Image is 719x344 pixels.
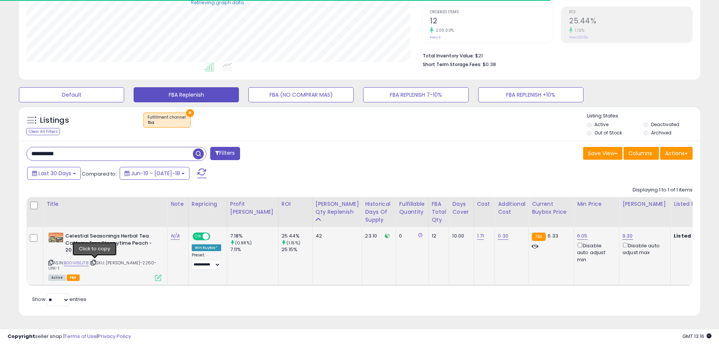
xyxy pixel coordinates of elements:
[186,109,194,117] button: ×
[577,232,588,240] a: 6.05
[452,233,468,239] div: 10.00
[192,200,224,208] div: Repricing
[365,200,393,224] div: Historical Days Of Supply
[230,233,278,239] div: 7.18%
[19,87,124,102] button: Default
[67,275,80,281] span: FBA
[432,200,446,224] div: FBA Total Qty
[98,333,131,340] a: Privacy Policy
[430,35,440,40] small: Prev: 4
[230,246,278,253] div: 7.11%
[430,17,553,27] h2: 12
[430,10,553,14] span: Ordered Items
[316,233,356,239] div: 42
[594,121,608,128] label: Active
[64,260,89,266] a: B00IV6EJT8
[433,28,454,33] small: 200.00%
[498,200,525,216] div: Additional Cost
[594,130,622,136] label: Out of Stock
[477,232,484,240] a: 1.71
[569,17,692,27] h2: 25.44%
[282,200,309,208] div: ROI
[423,61,482,68] b: Short Term Storage Fees:
[498,232,508,240] a: 0.30
[286,240,300,246] small: (1.15%)
[8,333,35,340] strong: Copyright
[38,170,71,177] span: Last 30 Days
[65,333,97,340] a: Terms of Use
[587,113,700,120] p: Listing States:
[48,233,162,280] div: ASIN:
[171,200,185,208] div: Note
[171,232,180,240] a: N/A
[46,200,164,208] div: Title
[651,121,679,128] label: Deactivated
[532,200,571,216] div: Current Buybox Price
[210,147,240,160] button: Filters
[48,260,156,271] span: | SKU: [PERSON_NAME]-2260-UNI-1
[624,147,659,160] button: Columns
[674,232,708,239] b: Listed Price:
[399,200,425,216] div: Fulfillable Quantity
[532,233,546,241] small: FBA
[423,52,474,59] b: Total Inventory Value:
[316,200,359,216] div: [PERSON_NAME] Qty Replenish
[131,170,180,177] span: Jun-19 - [DATE]-18
[423,51,687,60] li: $21
[432,233,443,239] div: 12
[134,87,239,102] button: FBA Replenish
[569,35,588,40] small: Prev: 25.15%
[148,120,186,125] div: fba
[577,200,616,208] div: Min Price
[569,10,692,14] span: ROI
[633,187,693,194] div: Displaying 1 to 1 of 1 items
[651,130,671,136] label: Archived
[282,246,312,253] div: 25.15%
[193,233,203,240] span: ON
[577,241,613,263] div: Disable auto adjust min
[40,115,69,126] h5: Listings
[477,200,492,208] div: Cost
[622,241,665,256] div: Disable auto adjust max
[235,240,252,246] small: (0.98%)
[682,333,711,340] span: 2025-08-18 13:16 GMT
[583,147,622,160] button: Save View
[365,233,390,239] div: 23.10
[27,167,81,180] button: Last 30 Days
[120,167,189,180] button: Jun-19 - [DATE]-18
[82,170,117,177] span: Compared to:
[548,232,558,239] span: 6.33
[312,197,362,227] th: Please note that this number is a calculation based on your required days of coverage and your ve...
[628,150,652,157] span: Columns
[248,87,354,102] button: FBA (NO COMPRAR MAS)
[148,114,186,126] span: Fulfillment channel :
[48,233,63,242] img: 51zfe6GjCNL._SL40_.jpg
[192,253,221,270] div: Preset:
[26,128,60,135] div: Clear All Filters
[660,147,693,160] button: Actions
[622,232,633,240] a: 9.30
[32,296,86,303] span: Show: entries
[452,200,470,216] div: Days Cover
[209,233,221,240] span: OFF
[363,87,468,102] button: FBA REPLENISH 7-10%
[65,233,157,256] b: Celestial Seasonings Herbal Tea Caffeine Free Sleepytime Peach - 20 Tea Bags2
[8,333,131,340] div: seller snap | |
[483,61,496,68] span: $0.38
[282,233,312,239] div: 25.44%
[478,87,584,102] button: FBA REPLENISH +10%
[399,233,422,239] div: 0
[622,200,667,208] div: [PERSON_NAME]
[573,28,585,33] small: 1.15%
[192,244,221,251] div: Win BuyBox *
[48,275,66,281] span: All listings currently available for purchase on Amazon
[230,200,275,216] div: Profit [PERSON_NAME]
